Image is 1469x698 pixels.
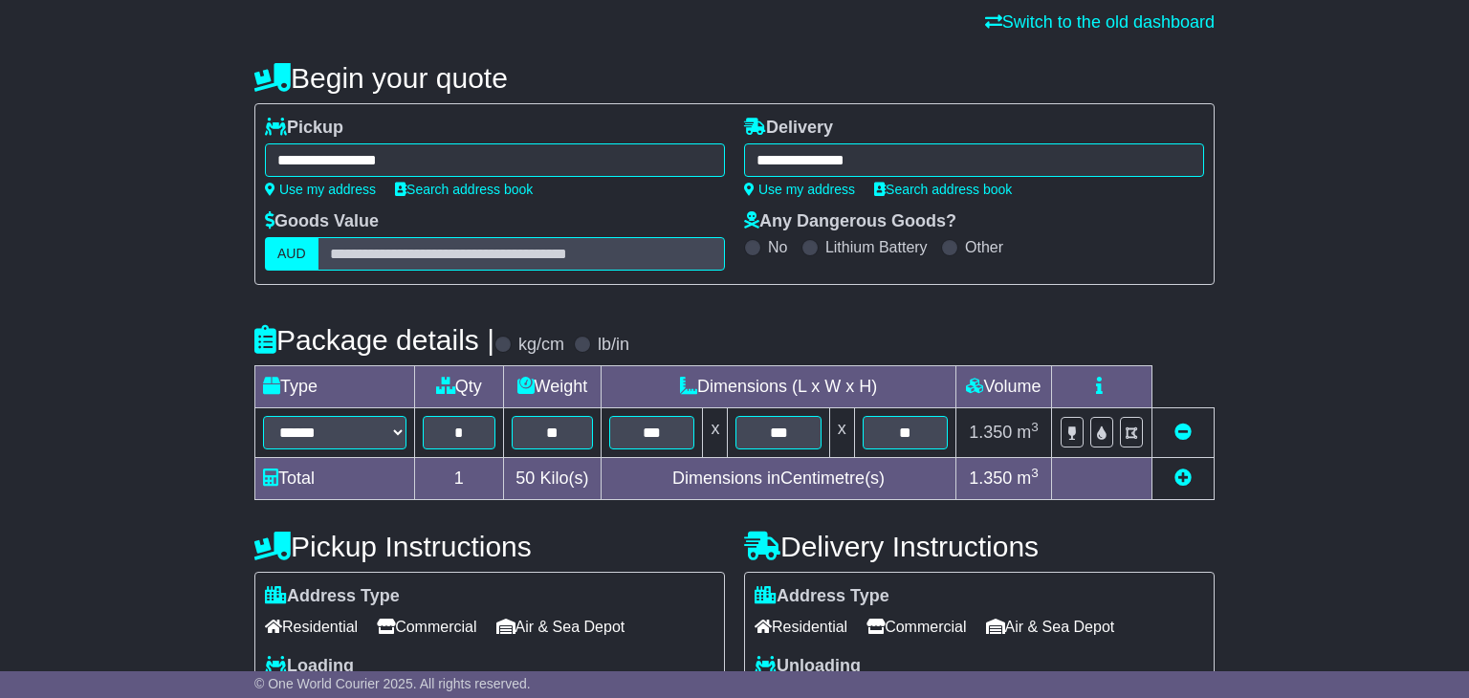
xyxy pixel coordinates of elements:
h4: Delivery Instructions [744,531,1215,562]
a: Use my address [744,182,855,197]
td: Total [255,458,415,500]
label: AUD [265,237,318,271]
span: Air & Sea Depot [986,612,1115,642]
a: Remove this item [1174,423,1192,442]
td: Dimensions (L x W x H) [602,366,956,408]
td: 1 [415,458,504,500]
a: Search address book [395,182,533,197]
a: Search address book [874,182,1012,197]
span: Commercial [866,612,966,642]
label: Goods Value [265,211,379,232]
td: Dimensions in Centimetre(s) [602,458,956,500]
span: 50 [515,469,535,488]
td: Qty [415,366,504,408]
td: x [703,408,728,458]
td: Kilo(s) [503,458,602,500]
span: m [1017,423,1039,442]
span: Commercial [377,612,476,642]
a: Use my address [265,182,376,197]
h4: Begin your quote [254,62,1215,94]
td: Type [255,366,415,408]
label: lb/in [598,335,629,356]
label: Lithium Battery [825,238,928,256]
span: Residential [755,612,847,642]
label: Unloading [755,656,861,677]
label: kg/cm [518,335,564,356]
label: Pickup [265,118,343,139]
label: Other [965,238,1003,256]
sup: 3 [1031,420,1039,434]
label: Loading [265,656,354,677]
span: Residential [265,612,358,642]
label: Address Type [265,586,400,607]
td: Weight [503,366,602,408]
span: Air & Sea Depot [496,612,625,642]
td: x [829,408,854,458]
label: Any Dangerous Goods? [744,211,956,232]
span: 1.350 [969,423,1012,442]
span: m [1017,469,1039,488]
label: Delivery [744,118,833,139]
label: Address Type [755,586,889,607]
td: Volume [955,366,1051,408]
a: Switch to the old dashboard [985,12,1215,32]
span: © One World Courier 2025. All rights reserved. [254,676,531,691]
label: No [768,238,787,256]
h4: Package details | [254,324,494,356]
span: 1.350 [969,469,1012,488]
sup: 3 [1031,466,1039,480]
a: Add new item [1174,469,1192,488]
h4: Pickup Instructions [254,531,725,562]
